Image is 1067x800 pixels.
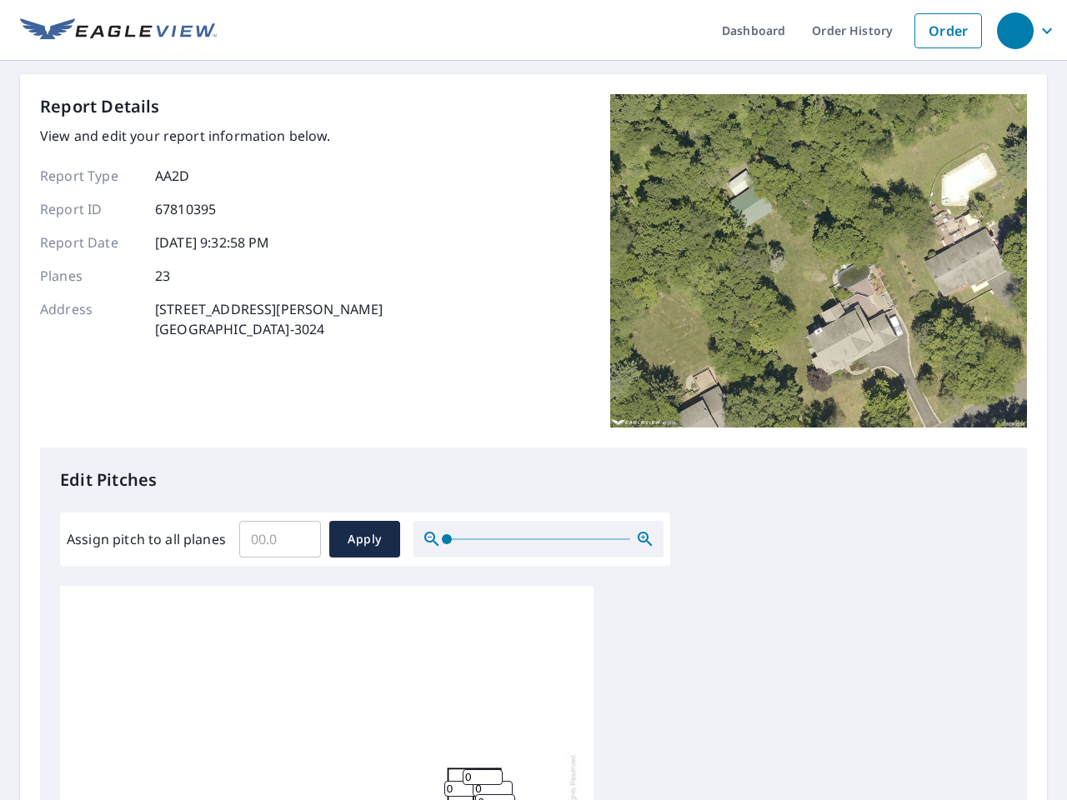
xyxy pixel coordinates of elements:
a: Order [914,13,982,48]
p: Address [40,299,140,339]
p: [STREET_ADDRESS][PERSON_NAME] [GEOGRAPHIC_DATA]-3024 [155,299,383,339]
img: EV Logo [20,18,217,43]
span: Apply [343,529,387,550]
p: AA2D [155,166,190,186]
p: 23 [155,266,170,286]
p: Report Type [40,166,140,186]
p: Planes [40,266,140,286]
p: Edit Pitches [60,467,1007,492]
label: Assign pitch to all planes [67,529,226,549]
input: 00.0 [239,516,321,562]
p: [DATE] 9:32:58 PM [155,232,270,252]
p: Report Date [40,232,140,252]
p: 67810395 [155,199,216,219]
p: Report Details [40,94,160,119]
button: Apply [329,521,400,557]
img: Top image [610,94,1027,427]
p: Report ID [40,199,140,219]
p: View and edit your report information below. [40,126,383,146]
